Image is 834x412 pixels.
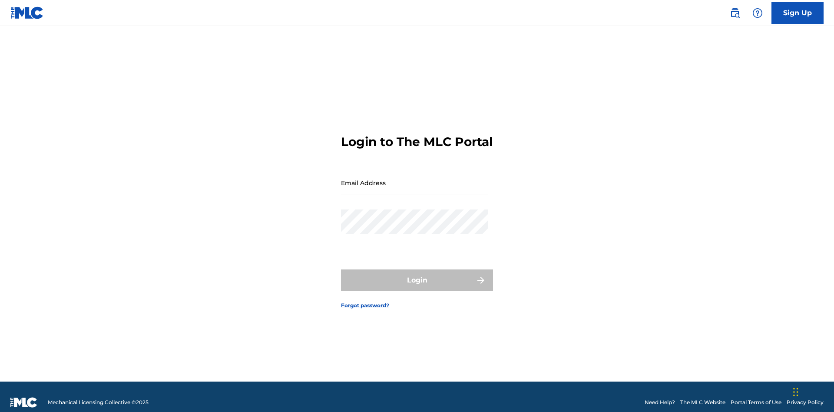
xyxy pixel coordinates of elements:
a: Need Help? [645,399,675,406]
a: Sign Up [771,2,824,24]
span: Mechanical Licensing Collective © 2025 [48,399,149,406]
div: Help [749,4,766,22]
img: help [752,8,763,18]
div: Drag [793,379,798,405]
img: logo [10,397,37,408]
img: search [730,8,740,18]
a: Privacy Policy [787,399,824,406]
a: The MLC Website [680,399,725,406]
a: Portal Terms of Use [731,399,781,406]
a: Forgot password? [341,302,389,309]
img: MLC Logo [10,7,44,19]
iframe: Chat Widget [791,370,834,412]
h3: Login to The MLC Portal [341,134,493,150]
a: Public Search [726,4,744,22]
